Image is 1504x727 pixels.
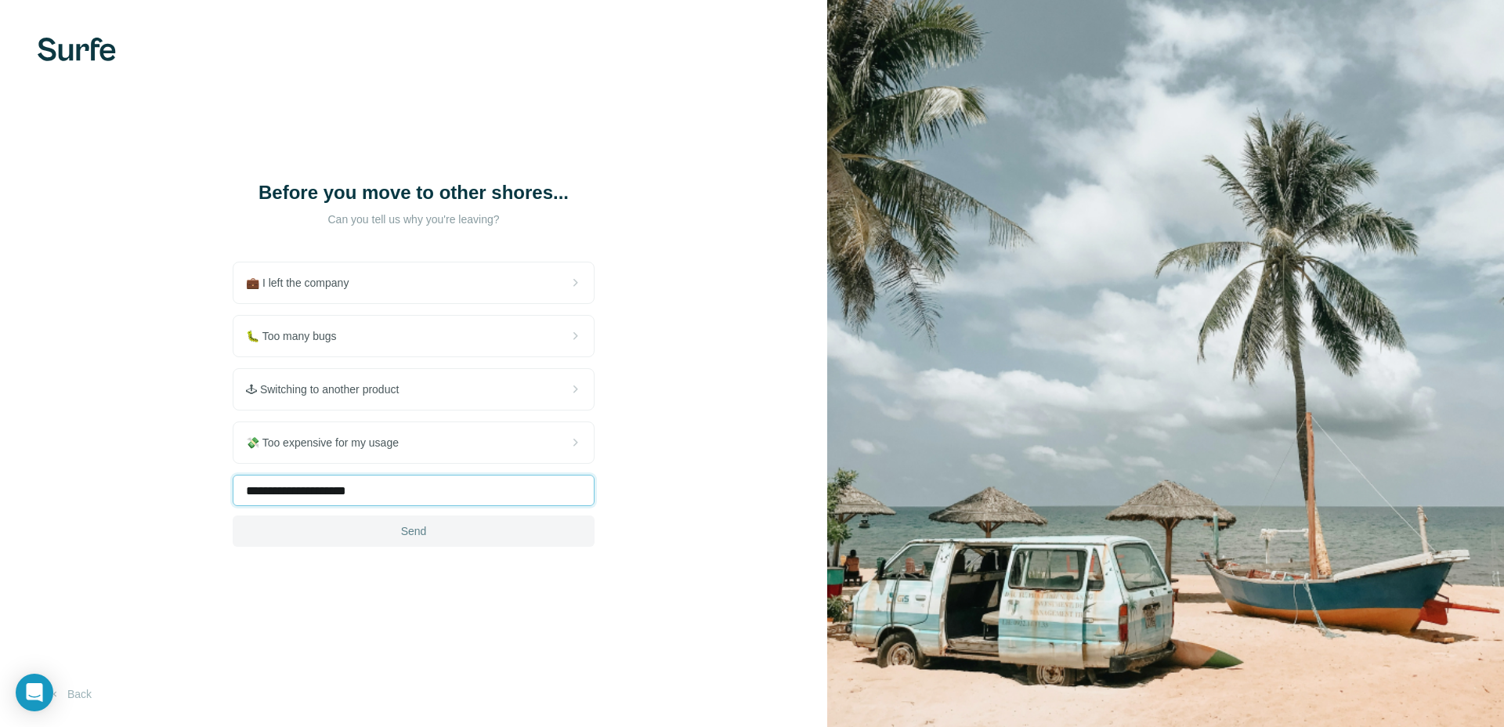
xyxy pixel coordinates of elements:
[246,275,361,291] span: 💼 I left the company
[38,38,116,61] img: Surfe's logo
[257,212,570,227] p: Can you tell us why you're leaving?
[246,328,349,344] span: 🐛 Too many bugs
[233,515,595,547] button: Send
[246,382,411,397] span: 🕹 Switching to another product
[38,680,103,708] button: Back
[246,435,411,450] span: 💸 Too expensive for my usage
[257,180,570,205] h1: Before you move to other shores...
[16,674,53,711] div: Open Intercom Messenger
[401,523,427,539] span: Send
